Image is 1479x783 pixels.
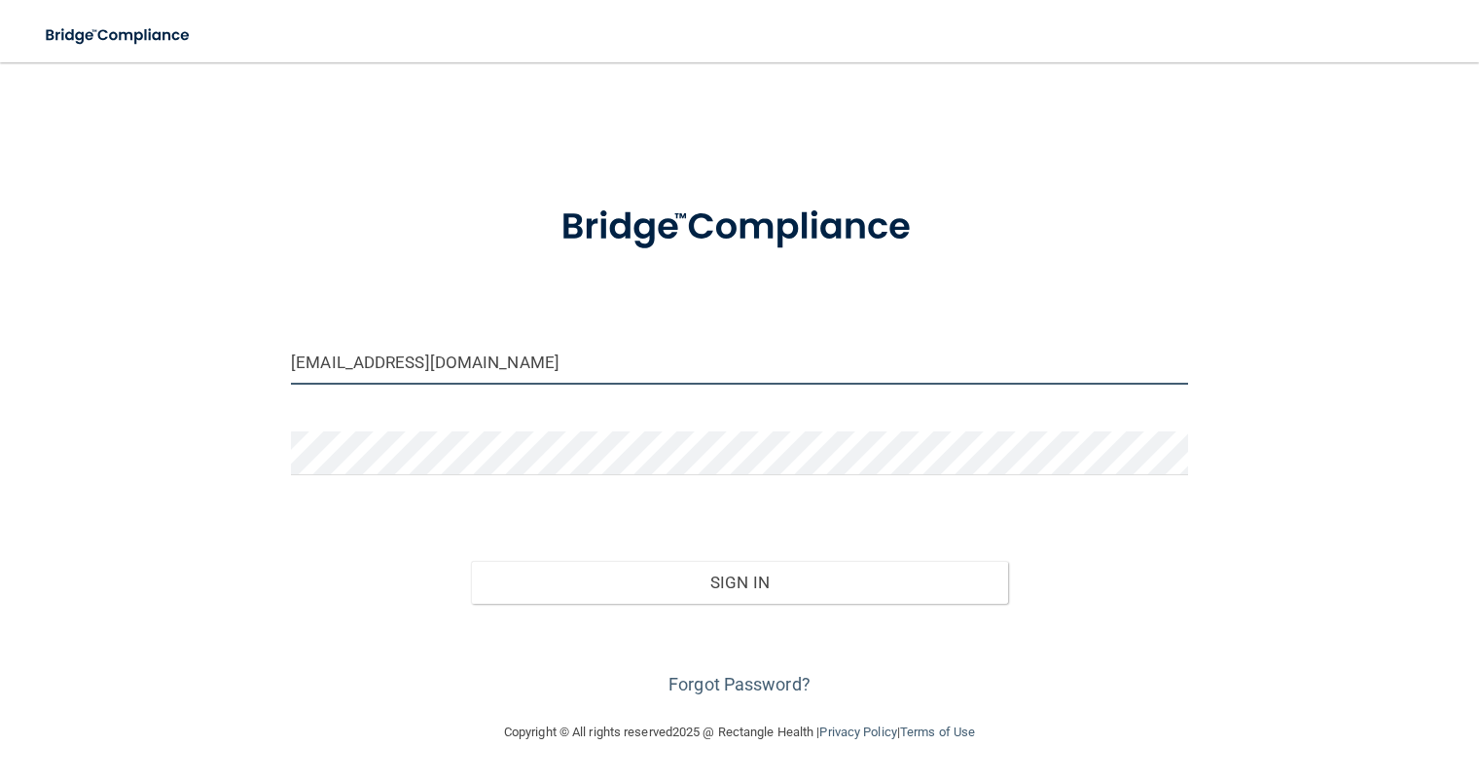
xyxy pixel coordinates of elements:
[384,701,1095,764] div: Copyright © All rights reserved 2025 @ Rectangle Health | |
[819,725,896,739] a: Privacy Policy
[291,341,1188,385] input: Email
[29,16,208,56] img: bridge_compliance_login_screen.278c3ca4.svg
[668,674,811,694] a: Forgot Password?
[523,179,956,276] img: bridge_compliance_login_screen.278c3ca4.svg
[471,561,1009,604] button: Sign In
[900,725,975,739] a: Terms of Use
